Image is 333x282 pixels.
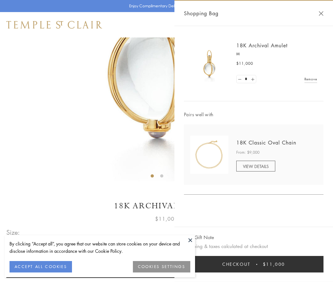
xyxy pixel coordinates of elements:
[263,261,285,268] span: $11,000
[184,242,323,250] p: Shipping & taxes calculated at checkout
[190,44,228,83] img: 18K Archival Amulet
[184,9,219,17] span: Shopping Bag
[236,161,275,171] a: VIEW DETAILS
[319,11,323,16] button: Close Shopping Bag
[184,233,214,241] button: Add Gift Note
[222,261,251,268] span: Checkout
[237,75,243,83] a: Set quantity to 0
[236,51,317,57] p: M
[6,227,20,238] span: Size:
[129,3,201,9] p: Enjoy Complimentary Delivery & Returns
[243,163,269,169] span: VIEW DETAILS
[236,139,296,146] a: 18K Classic Oval Chain
[10,240,190,255] div: By clicking “Accept all”, you agree that our website can store cookies on your device and disclos...
[236,60,253,67] span: $11,000
[6,21,102,29] img: Temple St. Clair
[249,75,256,83] a: Set quantity to 2
[184,256,323,272] button: Checkout $11,000
[304,76,317,83] a: Remove
[184,111,323,118] span: Pairs well with
[133,261,190,272] button: COOKIES SETTINGS
[10,261,72,272] button: ACCEPT ALL COOKIES
[155,215,178,223] span: $11,000
[236,42,288,49] a: 18K Archival Amulet
[6,200,327,211] h1: 18K Archival Amulet
[190,136,228,174] img: N88865-OV18
[236,149,259,156] span: From: $9,000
